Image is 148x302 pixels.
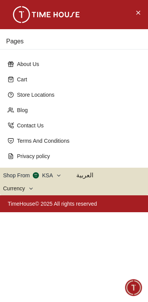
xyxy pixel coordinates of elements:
[17,152,137,160] p: Privacy policy
[8,201,97,207] a: TimeHouse© 2025 All rights reserved
[17,106,137,114] p: Blog
[8,6,85,23] img: ...
[76,171,145,180] button: العربية
[17,60,137,68] p: About Us
[17,76,137,83] p: Cart
[132,6,144,18] button: Close Menu
[17,137,137,145] p: Terms And Conditions
[3,185,28,192] div: Currency
[17,91,137,99] p: Store Locations
[125,279,142,296] div: Chat Widget
[3,171,62,180] button: Shop FromKSA
[17,122,137,129] p: Contact Us
[33,172,39,178] img: Saudi Arabia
